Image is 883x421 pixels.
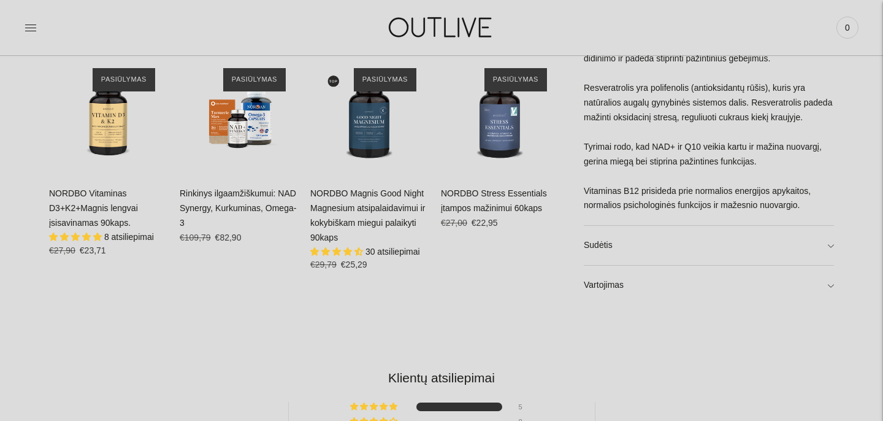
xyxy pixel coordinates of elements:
[341,260,367,269] span: €25,29
[310,188,426,242] a: NORDBO Magnis Good Night Magnesium atsipalaidavimui ir kokybiškam miegui palaikyti 90kaps
[441,56,559,174] a: NORDBO Stress Essentials įtampos mažinimui 60kaps
[441,188,547,213] a: NORDBO Stress Essentials įtampos mažinimui 60kaps
[49,245,75,255] s: €27,90
[49,56,167,174] a: NORDBO Vitaminas D3+K2+Magnis lengvai įsisavinamas 90kaps.
[441,218,467,228] s: €27,00
[104,232,154,242] span: 8 atsiliepimai
[310,247,365,257] span: 4.70 stars
[836,14,858,41] a: 0
[350,403,399,411] div: 100% (5) reviews with 5 star rating
[80,245,106,255] span: €23,71
[49,188,138,228] a: NORDBO Vitaminas D3+K2+Magnis lengvai įsisavinamas 90kaps.
[519,403,533,411] div: 5
[180,56,298,174] a: Rinkinys ilgaamžiškumui: NAD Synergy, Kurkuminas, Omega-3
[472,218,498,228] span: €22,95
[839,19,856,36] span: 0
[59,369,824,387] h2: Klientų atsiliepimai
[365,6,518,48] img: OUTLIVE
[49,232,104,242] span: 5.00 stars
[310,260,337,269] s: €29,79
[180,188,296,228] a: Rinkinys ilgaamžiškumui: NAD Synergy, Kurkuminas, Omega-3
[584,266,834,305] a: Vartojimas
[180,233,211,242] s: €109,79
[310,56,429,174] a: NORDBO Magnis Good Night Magnesium atsipalaidavimui ir kokybiškam miegui palaikyti 90kaps
[215,233,242,242] span: €82,90
[584,226,834,265] a: Sudėtis
[365,247,420,257] span: 30 atsiliepimai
